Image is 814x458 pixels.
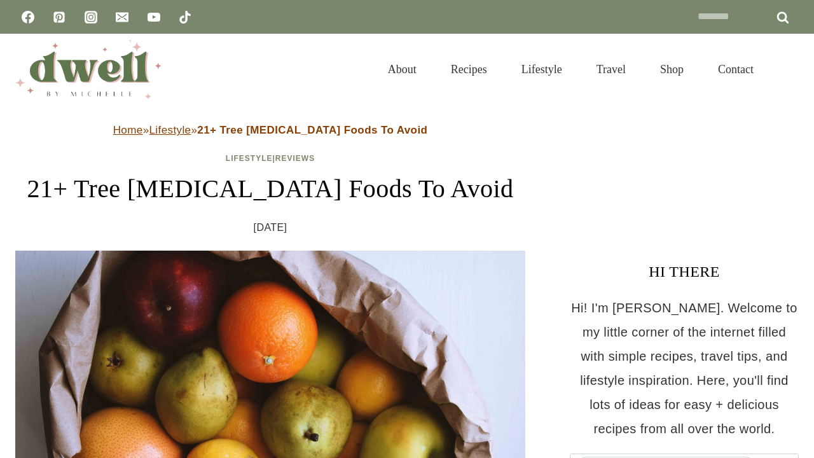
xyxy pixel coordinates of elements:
h3: HI THERE [570,260,799,283]
p: Hi! I'm [PERSON_NAME]. Welcome to my little corner of the internet filled with simple recipes, tr... [570,296,799,441]
a: Instagram [78,4,104,30]
button: View Search Form [777,59,799,80]
a: About [371,47,434,92]
a: Lifestyle [226,154,273,163]
a: Recipes [434,47,504,92]
a: Travel [579,47,643,92]
a: Lifestyle [149,124,191,136]
a: Home [113,124,143,136]
h1: 21+ Tree [MEDICAL_DATA] Foods To Avoid [15,170,525,208]
span: | [226,154,315,163]
a: Email [109,4,135,30]
img: DWELL by michelle [15,40,162,99]
a: Shop [643,47,701,92]
time: [DATE] [254,218,287,237]
a: Contact [701,47,771,92]
a: Reviews [275,154,315,163]
strong: 21+ Tree [MEDICAL_DATA] Foods To Avoid [197,124,427,136]
a: TikTok [172,4,198,30]
nav: Primary Navigation [371,47,771,92]
a: Pinterest [46,4,72,30]
a: Lifestyle [504,47,579,92]
span: » » [113,124,428,136]
a: YouTube [141,4,167,30]
a: Facebook [15,4,41,30]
